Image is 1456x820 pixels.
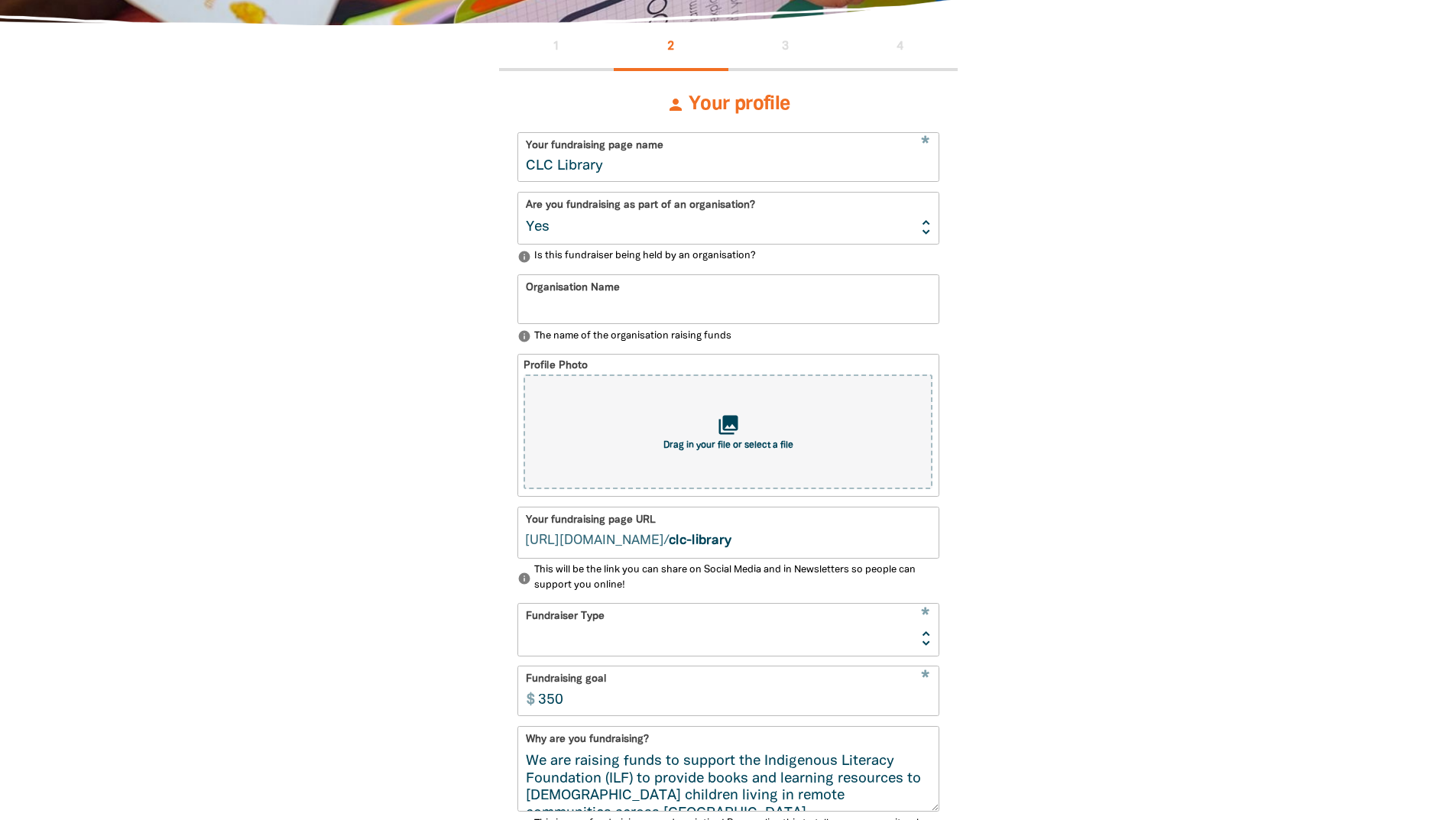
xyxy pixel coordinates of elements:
[663,441,793,450] span: Drag in your file or select a file
[518,507,669,558] span: /
[717,413,740,436] i: collections
[517,563,939,593] p: This will be the link you can share on Social Media and in Newsletters so people can support you ...
[517,89,939,120] h3: Your profile
[518,754,939,811] textarea: We are raising funds to support the Indigenous Literacy Foundation (ILF) to provide books and lea...
[553,41,559,53] span: 1
[517,329,939,345] p: The name of the organisation raising funds
[499,25,614,71] button: Stage 1
[666,96,685,114] i: person
[517,249,939,264] p: Is this fundraiser being held by an organisation?
[525,532,664,550] span: [DOMAIN_NAME][URL]
[518,666,536,715] span: $
[517,329,531,343] i: info
[530,667,939,715] input: eg. 350
[518,507,939,558] div: fundraising.ilf.org.au/clc-library
[517,250,531,264] i: info
[517,572,531,585] i: info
